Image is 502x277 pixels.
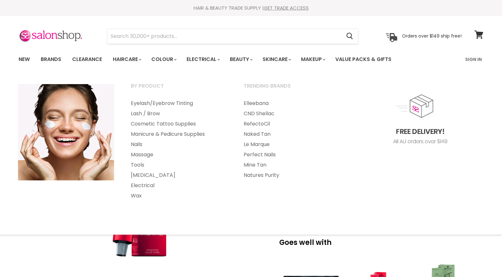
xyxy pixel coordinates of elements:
[236,108,347,119] a: CND Shellac
[330,53,396,66] a: Value Packs & Gifts
[14,50,429,69] ul: Main menu
[123,108,234,119] a: Lash / Brow
[14,53,35,66] a: New
[123,160,234,170] a: Tools
[107,29,341,44] input: Search
[123,98,234,108] a: Eyelash/Eyebrow Tinting
[182,53,224,66] a: Electrical
[123,129,234,139] a: Manicure & Pedicure Supplies
[123,81,234,97] a: By Product
[108,53,145,66] a: Haircare
[341,29,358,44] button: Search
[236,81,347,97] a: Trending Brands
[123,139,234,150] a: Nails
[236,139,347,150] a: Le Marque
[236,150,347,160] a: Perfect Nails
[461,53,486,66] a: Sign In
[258,53,295,66] a: Skincare
[470,247,496,271] iframe: Gorgias live chat messenger
[236,98,347,180] ul: Main menu
[123,119,234,129] a: Cosmetic Tattoo Supplies
[67,53,107,66] a: Clearance
[36,53,66,66] a: Brands
[123,98,234,201] ul: Main menu
[123,150,234,160] a: Massage
[225,53,256,66] a: Beauty
[236,160,347,170] a: Mine Tan
[402,33,462,39] p: Orders over $149 ship free!
[107,29,358,44] form: Product
[11,5,491,11] div: HAIR & BEAUTY TRADE SUPPLY |
[123,180,234,191] a: Electrical
[236,129,347,139] a: Naked Tan
[296,53,329,66] a: Makeup
[146,53,180,66] a: Colour
[236,170,347,180] a: Natures Purity
[236,119,347,129] a: RefectoCil
[11,50,491,69] nav: Main
[264,4,309,11] a: GET TRADE ACCESS
[123,170,234,180] a: [MEDICAL_DATA]
[279,229,474,250] p: Goes well with
[236,98,347,108] a: Elleebana
[123,191,234,201] a: Wax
